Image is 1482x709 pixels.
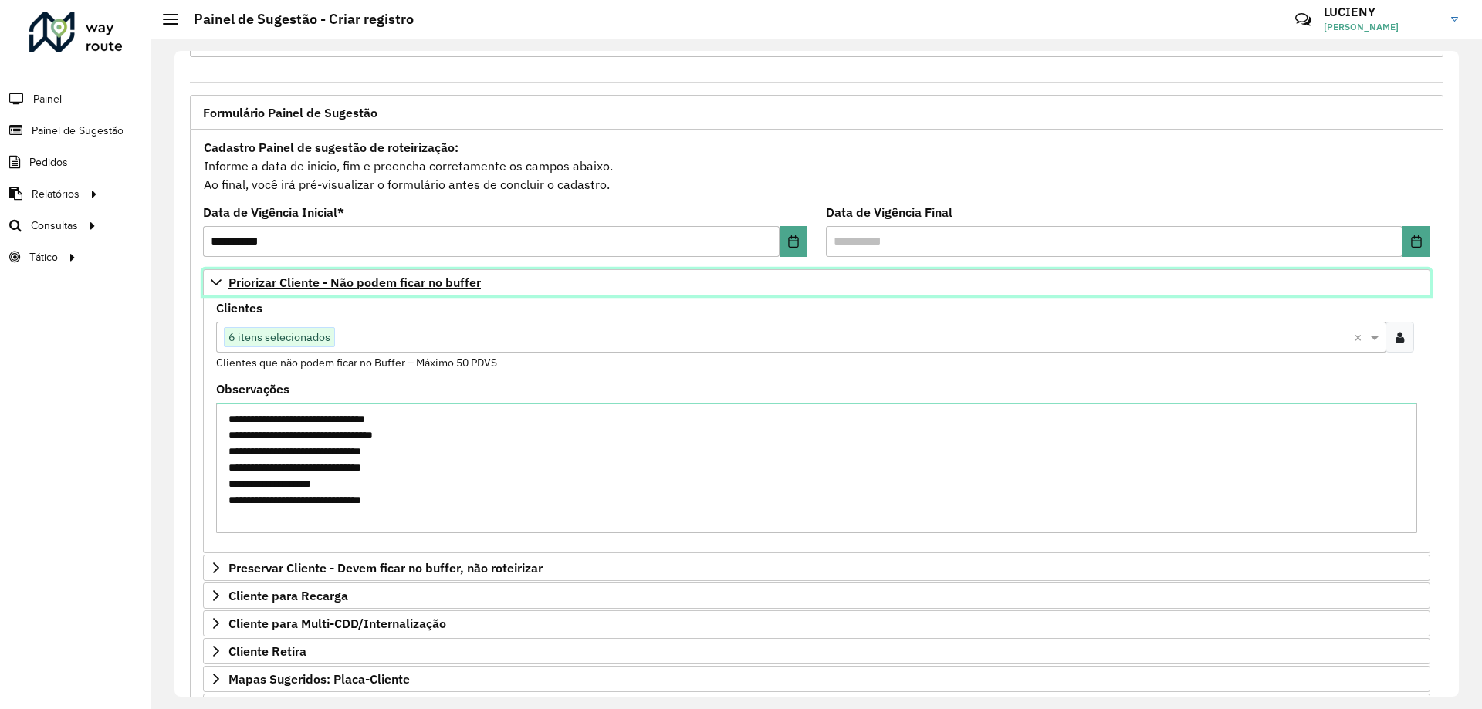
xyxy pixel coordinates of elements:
button: Choose Date [780,226,807,257]
span: Preservar Cliente - Devem ficar no buffer, não roteirizar [228,562,543,574]
div: Priorizar Cliente - Não podem ficar no buffer [203,295,1430,553]
small: Clientes que não podem ficar no Buffer – Máximo 50 PDVS [216,356,497,370]
span: Tático [29,249,58,265]
span: Painel [33,91,62,107]
a: Cliente para Multi-CDD/Internalização [203,610,1430,636]
label: Data de Vigência Inicial [203,203,344,221]
span: Formulário Painel de Sugestão [203,106,377,119]
a: Preservar Cliente - Devem ficar no buffer, não roteirizar [203,555,1430,581]
span: Relatórios [32,186,80,202]
a: Cliente Retira [203,638,1430,664]
span: Consultas [31,218,78,234]
a: Mapas Sugeridos: Placa-Cliente [203,666,1430,692]
label: Data de Vigência Final [826,203,952,221]
button: Choose Date [1402,226,1430,257]
span: Painel de Sugestão [32,123,123,139]
label: Clientes [216,299,262,317]
span: Mapas Sugeridos: Placa-Cliente [228,673,410,685]
span: Cliente para Recarga [228,589,348,602]
div: Informe a data de inicio, fim e preencha corretamente os campos abaixo. Ao final, você irá pré-vi... [203,137,1430,194]
h3: LUCIENY [1324,5,1440,19]
span: Clear all [1354,328,1367,346]
span: [PERSON_NAME] [1324,20,1440,34]
strong: Cadastro Painel de sugestão de roteirização: [204,140,458,155]
span: 6 itens selecionados [225,328,334,346]
a: Priorizar Cliente - Não podem ficar no buffer [203,269,1430,295]
h2: Painel de Sugestão - Criar registro [178,11,414,28]
a: Cliente para Recarga [203,582,1430,609]
span: Cliente para Multi-CDD/Internalização [228,617,446,630]
span: Pedidos [29,154,68,170]
span: Priorizar Cliente - Não podem ficar no buffer [228,276,481,289]
a: Contato Rápido [1287,3,1320,36]
span: Cliente Retira [228,645,306,657]
label: Observações [216,380,289,398]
